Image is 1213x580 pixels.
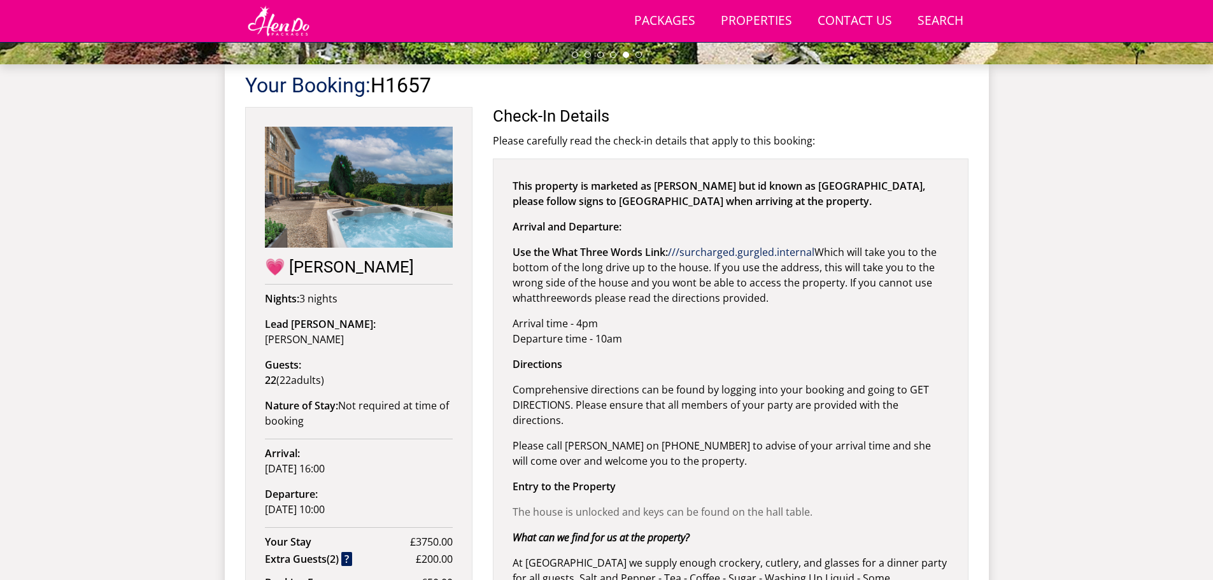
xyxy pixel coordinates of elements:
span: 200.00 [422,552,453,566]
span: £ [416,551,453,567]
strong: Nights: [265,292,299,306]
span: s [316,373,321,387]
p: 3 nights [265,291,453,306]
a: Your Booking: [245,73,371,97]
strong: 22 [265,373,276,387]
p: [DATE] 16:00 [265,446,453,476]
strong: Guests: [265,358,301,372]
strong: This property is marketed as [PERSON_NAME] but id known as [GEOGRAPHIC_DATA], please follow signs... [513,179,925,208]
strong: Nature of Stay: [265,399,338,413]
a: Packages [629,7,700,36]
a: ///surcharged.gurgled.internal [668,245,814,259]
span: s [322,552,327,566]
a: Contact Us [812,7,897,36]
img: Hen Do Packages [245,5,312,37]
strong: Arrival: [265,446,300,460]
a: 💗 [PERSON_NAME] [265,127,453,276]
p: Not required at time of booking [265,398,453,428]
span: ( ) [265,373,324,387]
a: Properties [716,7,797,36]
p: Which will take you to the bottom of the long drive up to the house. If you use the address, this... [513,244,949,306]
strong: Use the What Three Words Link: [513,245,668,259]
span: 2 [330,552,336,566]
h2: Check-In Details [493,107,968,125]
h1: H1657 [245,74,968,97]
h2: 💗 [PERSON_NAME] [265,258,453,276]
p: [DATE] 10:00 [265,486,453,517]
p: Arrival time - 4pm Departure time - 10am [513,316,949,346]
p: Comprehensive directions can be found by logging into your booking and going to GET DIRECTIONS. P... [513,382,949,428]
strong: Departure: [265,487,318,501]
p: Please call [PERSON_NAME] on [PHONE_NUMBER] to advise of your arrival time and she will come over... [513,438,949,469]
strong: Arrival and Departure: [513,220,621,234]
span: [PERSON_NAME] [265,332,344,346]
a: Search [912,7,968,36]
font: The house is unlocked and keys can be found on the hall table. [513,505,812,519]
span: 22 [280,373,291,387]
strong: Extra Guest ( ) [265,551,352,567]
strong: Your Stay [265,534,410,549]
img: An image of '💗 KENNARD HALL' [265,127,453,248]
span: 3750.00 [416,535,453,549]
p: Please carefully read the check-in details that apply to this booking: [493,133,968,148]
strong: Entry to the Property [513,479,616,493]
strong: Directions [513,357,562,371]
strong: Lead [PERSON_NAME]: [265,317,376,331]
span: adult [280,373,321,387]
i: What can we find for us at the property? [513,530,690,544]
span: £ [410,534,453,549]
